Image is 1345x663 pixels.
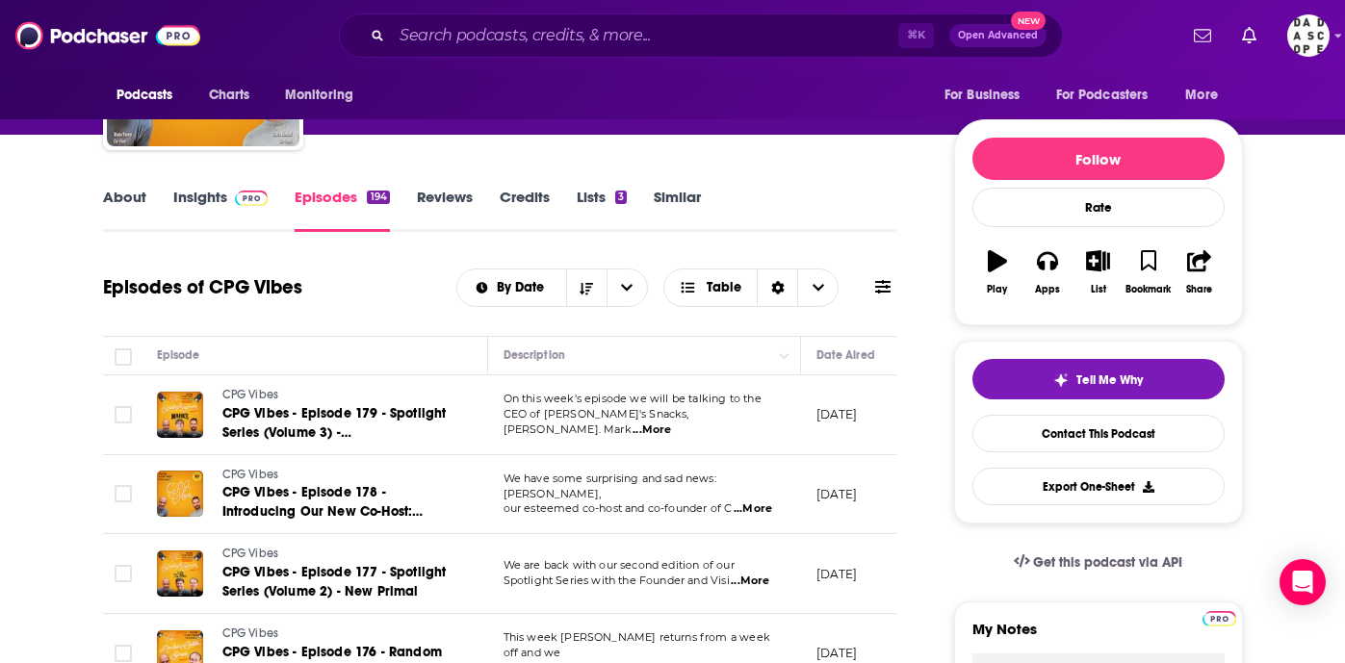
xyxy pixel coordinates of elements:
button: Follow [972,138,1225,180]
button: open menu [103,77,198,114]
a: About [103,188,146,232]
span: Toggle select row [115,406,132,423]
button: Choose View [663,268,840,307]
span: We have some surprising and sad news: [PERSON_NAME], [504,472,716,500]
button: Show profile menu [1287,14,1330,57]
span: On this week's episode we will be talking to the [504,392,762,405]
a: CPG Vibes - Episode 177 - Spotlight Series (Volume 2) - New Primal [222,563,453,601]
button: open menu [607,269,647,306]
span: By Date [497,281,551,294]
img: tell me why sparkle [1053,372,1069,388]
a: CPG Vibes - Episode 178 - Introducing Our New Co-Host: [PERSON_NAME]! [222,483,453,522]
label: My Notes [972,620,1225,653]
div: 3 [615,191,627,204]
a: Reviews [417,188,473,232]
button: open menu [1044,77,1177,114]
div: Open Intercom Messenger [1280,559,1326,605]
button: Export One-Sheet [972,468,1225,505]
a: Show notifications dropdown [1186,19,1219,52]
p: [DATE] [816,486,858,502]
div: Play [987,284,1007,295]
span: Toggle select row [115,565,132,582]
span: CPG Vibes [222,388,279,401]
span: ...More [731,574,769,589]
button: tell me why sparkleTell Me Why [972,359,1225,399]
a: Get this podcast via API [998,539,1199,586]
span: ...More [633,422,671,438]
a: Pro website [1203,608,1236,626]
span: CPG Vibes - Episode 177 - Spotlight Series (Volume 2) - New Primal [222,564,447,599]
span: ⌘ K [898,23,934,48]
a: CPG Vibes - Episode 179 - Spotlight Series (Volume 3) - [PERSON_NAME]'s Snacks [222,404,453,443]
span: Get this podcast via API [1033,554,1182,571]
span: ...More [734,501,772,517]
a: CPG Vibes [222,625,453,643]
span: Toggle select row [115,485,132,502]
span: This week [PERSON_NAME] returns from a week off and we [504,630,770,659]
p: [DATE] [816,645,858,661]
span: CEO of [PERSON_NAME]'s Snacks, [PERSON_NAME]. Mark [504,407,689,436]
div: Sort Direction [757,269,797,306]
button: open menu [457,281,566,294]
div: Date Aired [816,344,875,367]
div: List [1091,284,1106,295]
img: User Profile [1287,14,1330,57]
span: CPG Vibes [222,547,279,560]
button: Share [1174,238,1224,307]
span: CPG Vibes - Episode 178 - Introducing Our New Co-Host: [PERSON_NAME]! [222,484,424,539]
button: Apps [1022,238,1073,307]
span: New [1011,12,1046,30]
h2: Choose List sort [456,268,648,307]
div: Bookmark [1125,284,1171,295]
button: open menu [272,77,378,114]
button: Column Actions [773,344,796,368]
a: Episodes194 [295,188,389,232]
a: CPG Vibes [222,467,453,484]
a: CPG Vibes [222,546,453,563]
span: CPG Vibes - Episode 179 - Spotlight Series (Volume 3) - [PERSON_NAME]'s Snacks [222,405,447,460]
a: Similar [654,188,701,232]
button: Sort Direction [566,269,607,306]
span: We are back with our second edition of our [504,558,735,572]
h1: Episodes of CPG Vibes [103,275,302,299]
p: [DATE] [816,406,858,422]
button: Bookmark [1124,238,1174,307]
a: Credits [500,188,550,232]
a: Contact This Podcast [972,415,1225,452]
img: Podchaser Pro [1203,611,1236,626]
span: For Business [944,82,1021,109]
a: Lists3 [577,188,627,232]
div: Apps [1035,284,1060,295]
div: Rate [972,188,1225,227]
button: open menu [931,77,1045,114]
div: Episode [157,344,200,367]
span: Logged in as Dadascope2 [1287,14,1330,57]
a: Show notifications dropdown [1234,19,1264,52]
span: Monitoring [285,82,353,109]
a: InsightsPodchaser Pro [173,188,269,232]
span: Podcasts [116,82,173,109]
div: Description [504,344,565,367]
span: Open Advanced [958,31,1038,40]
span: Charts [209,82,250,109]
img: Podchaser - Follow, Share and Rate Podcasts [15,17,200,54]
span: For Podcasters [1056,82,1149,109]
div: Share [1186,284,1212,295]
span: our esteemed co-host and co-founder of C [504,501,733,515]
img: Podchaser Pro [235,191,269,206]
div: Search podcasts, credits, & more... [339,13,1063,58]
button: open menu [1172,77,1242,114]
span: Tell Me Why [1076,372,1143,388]
span: More [1185,82,1218,109]
a: Charts [196,77,262,114]
span: CPG Vibes [222,626,279,640]
span: Spotlight Series with the Founder and Visi [504,574,730,587]
button: Open AdvancedNew [949,24,1047,47]
span: Table [707,281,741,294]
button: Play [972,238,1022,307]
span: Toggle select row [115,645,132,662]
div: 194 [367,191,389,204]
input: Search podcasts, credits, & more... [392,20,898,51]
